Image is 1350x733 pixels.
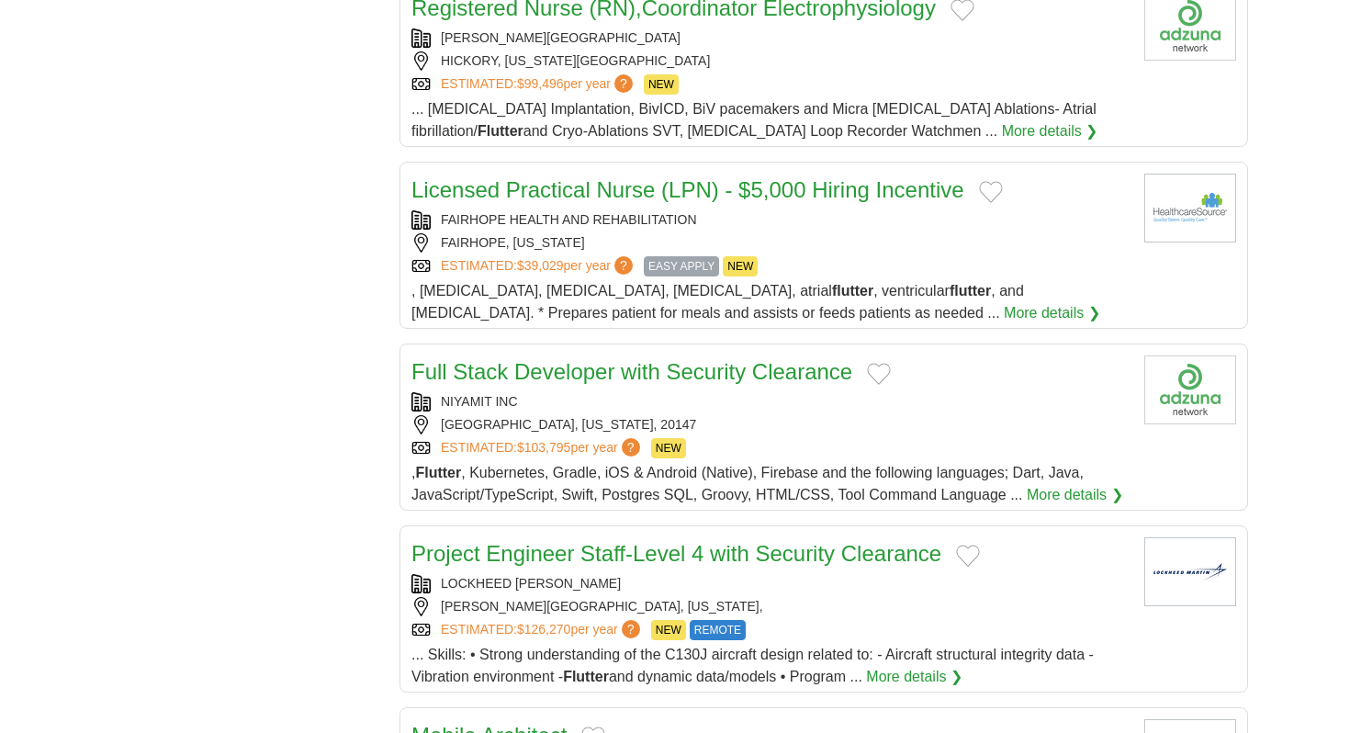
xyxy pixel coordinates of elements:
[411,177,964,202] a: Licensed Practical Nurse (LPN) - $5,000 Hiring Incentive
[478,123,523,139] strong: Flutter
[644,256,719,276] span: EASY APPLY
[622,438,640,457] span: ?
[517,622,570,637] span: $126,270
[1144,174,1236,242] img: Company logo
[723,256,758,276] span: NEW
[411,392,1130,412] div: NIYAMIT INC
[411,359,852,384] a: Full Stack Developer with Security Clearance
[411,233,1130,253] div: FAIRHOPE, [US_STATE]
[866,666,962,688] a: More details ❯
[979,181,1003,203] button: Add to favorite jobs
[517,76,564,91] span: $99,496
[411,597,1130,616] div: [PERSON_NAME][GEOGRAPHIC_DATA], [US_STATE],
[644,74,679,95] span: NEW
[441,576,621,591] a: LOCKHEED [PERSON_NAME]
[622,620,640,638] span: ?
[441,256,636,276] a: ESTIMATED:$39,029per year?
[614,74,633,93] span: ?
[415,465,461,480] strong: Flutter
[411,415,1130,434] div: [GEOGRAPHIC_DATA], [US_STATE], 20147
[950,283,991,299] strong: flutter
[411,647,1094,684] span: ... Skills: • Strong understanding of the C130J aircraft design related to: - Aircraft structural...
[867,363,891,385] button: Add to favorite jobs
[441,74,636,95] a: ESTIMATED:$99,496per year?
[517,440,570,455] span: $103,795
[517,258,564,273] span: $39,029
[411,465,1084,502] span: , , Kubernetes, Gradle, iOS & Android (Native), Firebase and the following languages; Dart, Java,...
[441,620,644,640] a: ESTIMATED:$126,270per year?
[1027,484,1123,506] a: More details ❯
[1144,355,1236,424] img: Company logo
[832,283,873,299] strong: flutter
[563,669,609,684] strong: Flutter
[651,620,686,640] span: NEW
[1002,120,1098,142] a: More details ❯
[956,545,980,567] button: Add to favorite jobs
[411,210,1130,230] div: FAIRHOPE HEALTH AND REHABILITATION
[651,438,686,458] span: NEW
[1144,537,1236,606] img: Lockheed Martin logo
[411,28,1130,48] div: [PERSON_NAME][GEOGRAPHIC_DATA]
[411,101,1097,139] span: ... [MEDICAL_DATA] Implantation, BivICD, BiV pacemakers and Micra [MEDICAL_DATA] Ablations- Atria...
[411,51,1130,71] div: HICKORY, [US_STATE][GEOGRAPHIC_DATA]
[1004,302,1100,324] a: More details ❯
[690,620,746,640] span: REMOTE
[441,438,644,458] a: ESTIMATED:$103,795per year?
[411,541,941,566] a: Project Engineer Staff-Level 4 with Security Clearance
[411,283,1024,321] span: , [MEDICAL_DATA], [MEDICAL_DATA], [MEDICAL_DATA], atrial , ventricular , and [MEDICAL_DATA]. * Pr...
[614,256,633,275] span: ?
